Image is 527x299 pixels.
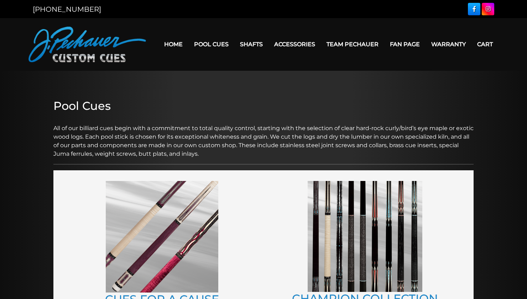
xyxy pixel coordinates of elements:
a: Shafts [234,35,268,53]
h2: Pool Cues [53,99,474,113]
a: Cart [471,35,499,53]
p: All of our billiard cues begin with a commitment to total quality control, starting with the sele... [53,116,474,158]
a: Fan Page [384,35,426,53]
a: Warranty [426,35,471,53]
a: [PHONE_NUMBER] [33,5,101,14]
a: Pool Cues [188,35,234,53]
img: Pechauer Custom Cues [28,27,146,62]
a: Team Pechauer [321,35,384,53]
a: Accessories [268,35,321,53]
a: Home [158,35,188,53]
